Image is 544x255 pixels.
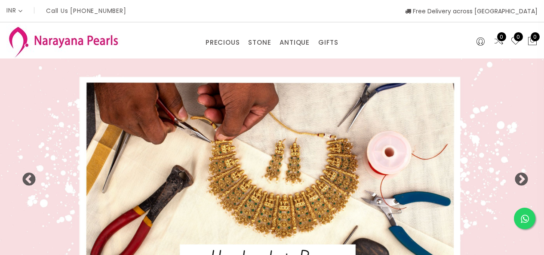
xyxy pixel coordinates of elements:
[206,36,240,49] a: PRECIOUS
[248,36,271,49] a: STONE
[22,172,30,181] button: Previous
[514,32,523,41] span: 0
[405,7,538,15] span: Free Delivery across [GEOGRAPHIC_DATA]
[318,36,338,49] a: GIFTS
[46,8,126,14] p: Call Us [PHONE_NUMBER]
[510,36,521,47] a: 0
[531,32,540,41] span: 0
[497,32,506,41] span: 0
[494,36,504,47] a: 0
[280,36,310,49] a: ANTIQUE
[527,36,538,47] button: 0
[514,172,522,181] button: Next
